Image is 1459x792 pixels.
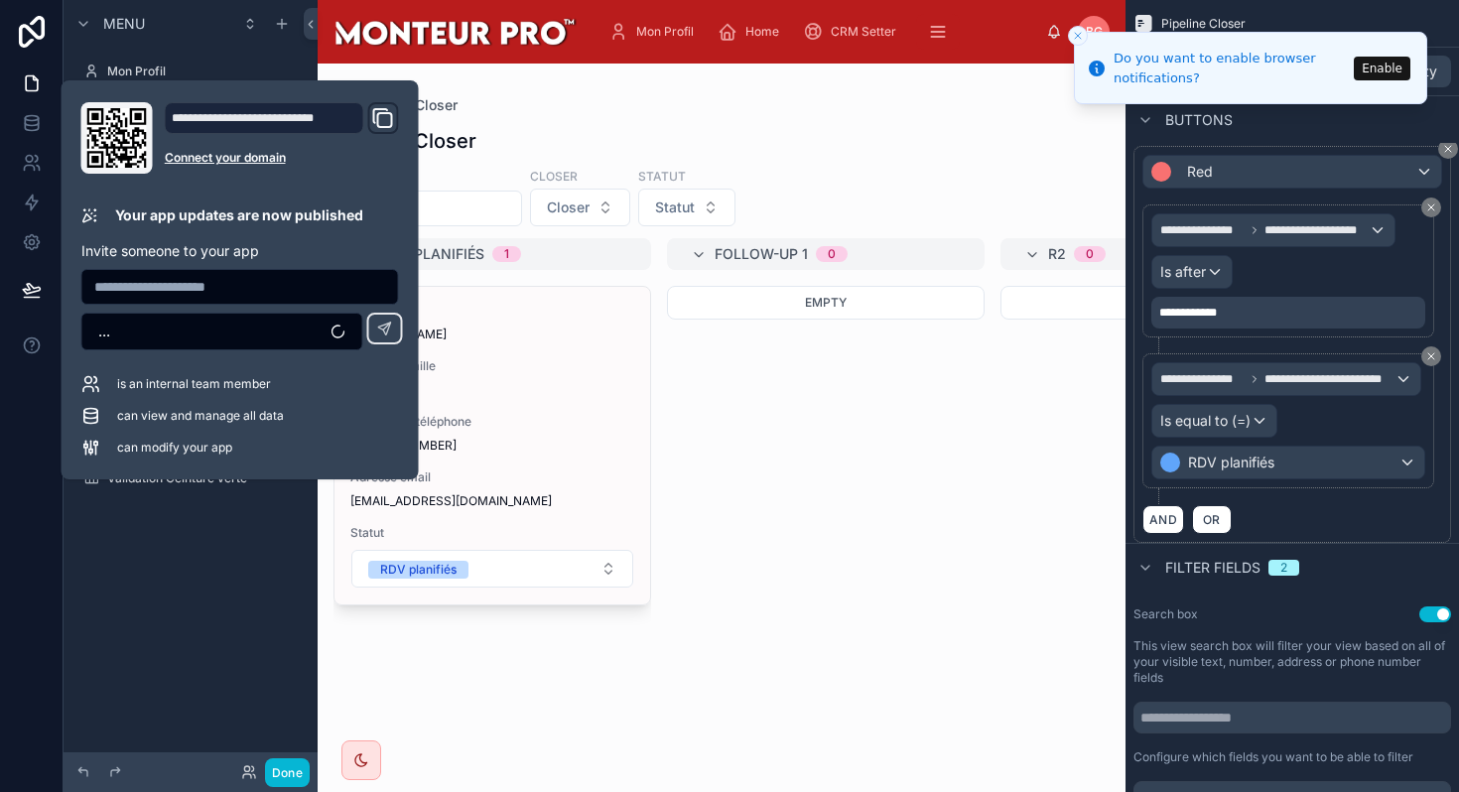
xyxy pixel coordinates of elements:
[1133,638,1451,686] label: This view search box will filter your view based on all of your visible text, number, address or ...
[530,167,578,185] label: Closer
[828,246,836,262] div: 0
[504,246,509,262] div: 1
[350,493,634,509] span: [EMAIL_ADDRESS][DOMAIN_NAME]
[712,14,793,50] a: Home
[350,382,634,398] span: test2
[1165,110,1233,130] span: Buttons
[1133,749,1413,765] label: Configure which fields you want to be able to filter
[117,376,271,392] span: is an internal team member
[1354,57,1410,80] button: Enable
[1188,453,1274,472] span: RDV planifiés
[81,313,363,350] button: Select Button
[165,102,399,174] div: Domain and Custom Link
[117,408,284,424] span: can view and manage all data
[350,358,634,374] span: Nom de famille
[333,286,651,605] a: Prénom[PERSON_NAME]Nom de familletest2Numéro de téléphone[PHONE_NUMBER]Adresse email[EMAIL_ADDRES...
[381,244,484,264] span: RDV planifiés
[1086,246,1094,262] div: 0
[602,14,708,50] a: Mon Profil
[350,414,634,430] span: Numéro de téléphone
[655,198,695,217] span: Statut
[350,303,634,319] span: Prénom
[165,150,399,166] a: Connect your domain
[380,561,457,579] div: RDV planifiés
[1048,244,1066,264] span: R2
[351,550,633,588] button: Select Button
[1142,155,1442,189] button: Red
[1161,16,1246,32] span: Pipeline Closer
[117,440,232,456] span: can modify your app
[1187,162,1213,182] span: Red
[1151,404,1277,438] button: Is equal to (=)
[831,24,896,40] span: CRM Setter
[715,244,808,264] span: Follow-up 1
[350,327,634,342] span: [PERSON_NAME]
[350,525,634,541] span: Statut
[265,758,310,787] button: Done
[805,295,847,310] span: Empty
[638,167,686,185] label: Statut
[98,322,110,341] span: ...
[115,205,363,225] p: Your app updates are now published
[1160,411,1251,431] span: Is equal to (=)
[1280,560,1287,576] div: 2
[1199,512,1225,527] span: OR
[103,14,145,34] span: Menu
[1133,606,1198,622] label: Search box
[547,198,590,217] span: Closer
[1165,558,1260,578] span: Filter fields
[1068,26,1088,46] button: Close toast
[75,56,306,87] a: Mon Profil
[745,24,779,40] span: Home
[1151,446,1425,479] button: RDV planifiés
[107,64,302,79] label: Mon Profil
[1114,49,1348,87] div: Do you want to enable browser notifications?
[350,469,634,485] span: Adresse email
[1142,505,1184,534] button: AND
[1160,262,1206,282] span: Is after
[636,24,694,40] span: Mon Profil
[333,16,577,48] img: App logo
[1151,255,1233,289] button: Is after
[638,189,735,226] button: Select Button
[1192,505,1232,534] button: OR
[81,241,399,261] p: Invite someone to your app
[797,14,910,50] a: CRM Setter
[593,10,1046,54] div: scrollable content
[350,438,634,454] span: [PHONE_NUMBER]
[530,189,630,226] button: Select Button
